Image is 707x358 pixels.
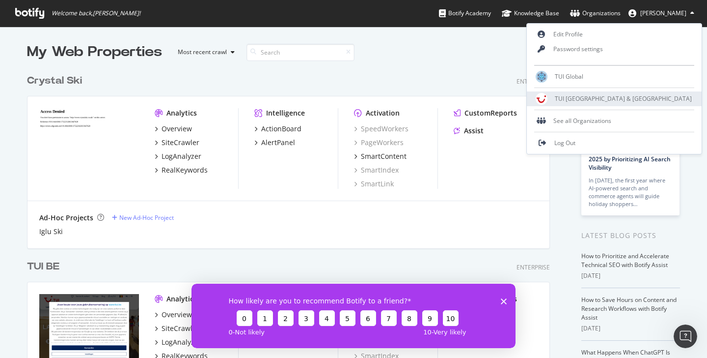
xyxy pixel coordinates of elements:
[155,310,192,320] a: Overview
[640,9,686,17] span: Osman Khan
[39,108,139,188] img: crystalski.co.uk
[155,337,201,347] a: LogAnalyzer
[27,260,63,274] a: TUI BE
[527,114,702,128] div: See all Organizations
[527,27,702,42] a: Edit Profile
[527,42,702,57] a: Password settings
[119,213,174,222] div: New Ad-Hoc Project
[517,263,550,271] div: Enterprise
[502,8,559,18] div: Knowledge Base
[581,252,669,269] a: How to Prioritize and Accelerate Technical SEO with Botify Assist
[555,72,583,81] span: TUI Global
[266,108,305,118] div: Intelligence
[27,260,59,274] div: TUI BE
[589,147,671,172] a: Prepare for [DATE][DATE] 2025 by Prioritizing AI Search Visibility
[261,138,295,148] div: AlertPanel
[527,136,702,150] a: Log Out
[555,94,692,103] span: TUI [GEOGRAPHIC_DATA] & [GEOGRAPHIC_DATA]
[166,108,197,118] div: Analytics
[162,337,201,347] div: LogAnalyzer
[621,5,702,21] button: [PERSON_NAME]
[162,324,199,333] div: SiteCrawler
[27,74,86,88] a: Crystal Ski
[581,271,680,280] div: [DATE]
[366,108,400,118] div: Activation
[162,138,199,148] div: SiteCrawler
[581,230,680,241] div: Latest Blog Posts
[674,325,697,348] iframe: Intercom live chat
[361,151,407,161] div: SmartContent
[246,44,354,61] input: Search
[581,296,677,322] a: How to Save Hours on Content and Research Workflows with Botify Assist
[354,165,399,175] a: SmartIndex
[162,310,192,320] div: Overview
[155,151,201,161] a: LogAnalyzer
[254,124,301,134] a: ActionBoard
[254,138,295,148] a: AlertPanel
[354,124,408,134] a: SpeedWorkers
[570,8,621,18] div: Organizations
[39,213,93,223] div: Ad-Hoc Projects
[39,227,63,237] a: Iglu Ski
[191,284,516,348] iframe: Survey from Botify
[464,126,484,136] div: Assist
[162,124,192,134] div: Overview
[178,49,227,55] div: Most recent crawl
[589,177,672,208] div: In [DATE], the first year where AI-powered search and commerce agents will guide holiday shoppers…
[581,324,680,333] div: [DATE]
[52,9,140,17] span: Welcome back, [PERSON_NAME] !
[261,124,301,134] div: ActionBoard
[170,44,239,60] button: Most recent crawl
[354,151,407,161] a: SmartContent
[112,213,174,222] a: New Ad-Hoc Project
[162,165,208,175] div: RealKeywords
[464,108,517,118] div: CustomReports
[162,151,201,161] div: LogAnalyzer
[27,74,82,88] div: Crystal Ski
[536,71,547,83] img: TUI Global
[454,126,484,136] a: Assist
[517,77,550,86] div: Enterprise
[354,138,404,148] a: PageWorkers
[155,138,199,148] a: SiteCrawler
[354,179,394,189] a: SmartLink
[155,324,199,333] a: SiteCrawler
[536,93,547,105] img: TUI UK & Ireland
[554,139,575,147] span: Log Out
[155,124,192,134] a: Overview
[439,8,491,18] div: Botify Academy
[166,294,197,304] div: Analytics
[27,42,162,62] div: My Web Properties
[155,165,208,175] a: RealKeywords
[454,108,517,118] a: CustomReports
